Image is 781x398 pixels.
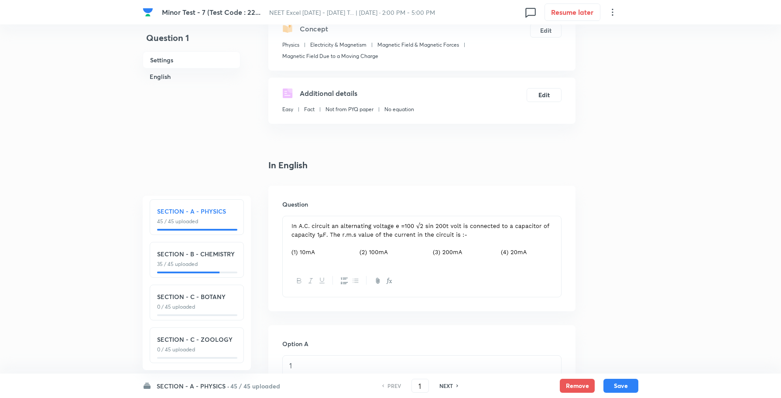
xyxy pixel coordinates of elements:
a: Company Logo [143,7,155,17]
p: 0 / 45 uploaded [157,346,236,354]
h6: SECTION - B - CHEMISTRY [157,249,236,259]
p: Not from PYQ paper [325,105,373,113]
p: Electricity & Magnetism [310,41,367,49]
button: Resume later [545,3,600,21]
h4: Question 1 [143,31,240,51]
h6: PREV [387,382,401,390]
p: Magnetic Field & Magnetic Forces [377,41,459,49]
h6: 45 / 45 uploaded [230,381,280,391]
p: 1 [289,361,555,371]
img: Company Logo [143,7,153,17]
span: Minor Test - 7 (Test Code : 22... [162,7,260,17]
h6: SECTION - C - BOTANY [157,292,236,301]
h5: Concept [300,24,328,34]
p: 45 / 45 uploaded [157,218,236,225]
p: Easy [282,105,293,113]
p: 35 / 45 uploaded [157,260,236,268]
button: Save [603,379,638,393]
p: Fact [304,105,315,113]
button: Edit [527,88,562,102]
h6: Settings [143,51,240,68]
h6: SECTION - C - ZOOLOGY [157,335,236,344]
h6: Option A [282,339,562,348]
button: Edit [530,24,562,37]
h6: Question [282,200,562,209]
h6: English [143,68,240,85]
img: questionDetails.svg [282,88,293,99]
button: Remove [560,379,595,393]
p: 0 / 45 uploaded [157,303,236,311]
h5: Additional details [300,88,357,99]
h6: NEXT [439,382,453,390]
p: Magnetic Field Due to a Moving Charge [282,52,378,60]
span: NEET Excel [DATE] - [DATE] T... | [DATE] · 2:00 PM - 5:00 PM [269,8,435,17]
h6: SECTION - A - PHYSICS [157,207,236,216]
p: Physics [282,41,299,49]
p: No equation [384,105,414,113]
img: 05-09-25-09:33:24-AM [289,221,555,257]
h4: In English [268,159,575,172]
h6: SECTION - A - PHYSICS · [157,381,229,391]
img: questionConcept.svg [282,24,293,34]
